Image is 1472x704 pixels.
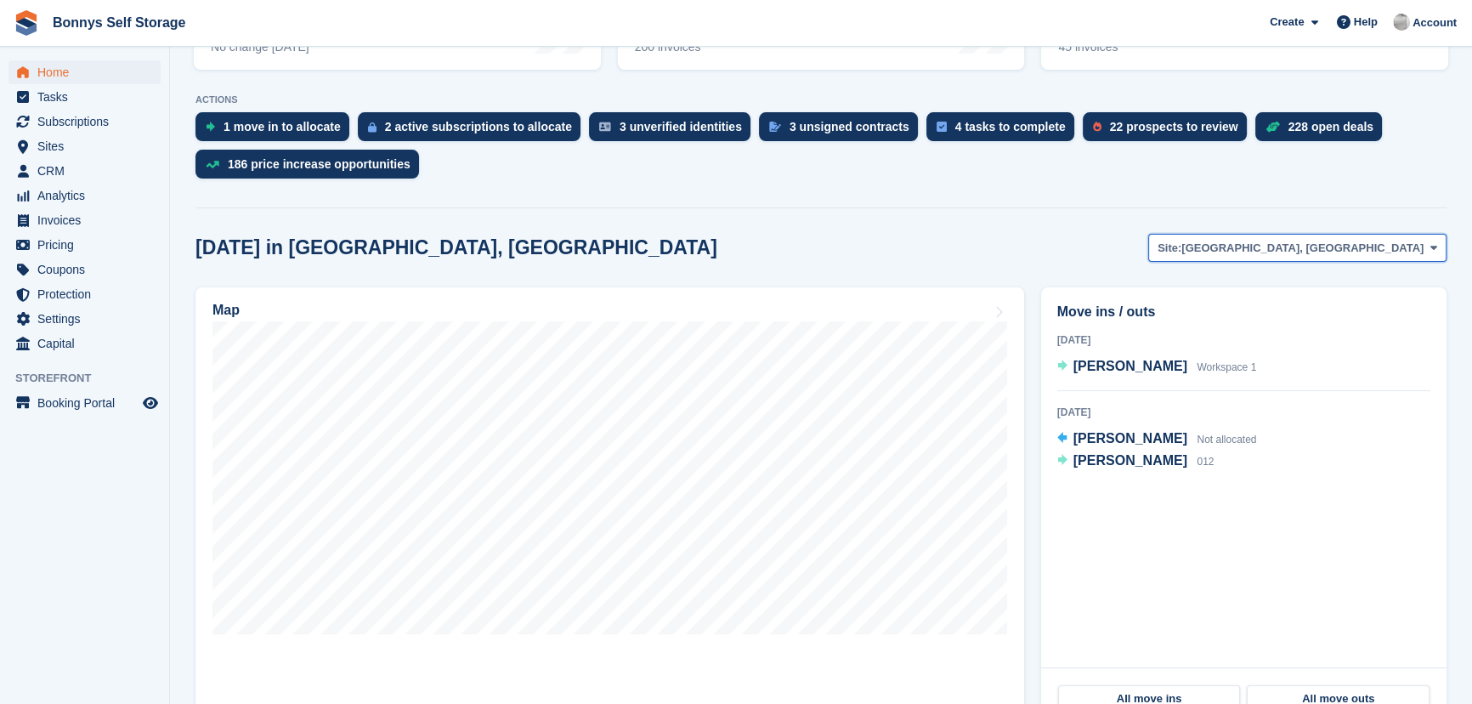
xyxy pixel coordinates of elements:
[1058,40,1180,54] div: 45 invoices
[14,10,39,36] img: stora-icon-8386f47178a22dfd0bd8f6a31ec36ba5ce8667c1dd55bd0f319d3a0aa187defe.svg
[1197,456,1214,468] span: 012
[15,370,169,387] span: Storefront
[1270,14,1304,31] span: Create
[8,208,161,232] a: menu
[37,110,139,133] span: Subscriptions
[358,112,589,150] a: 2 active subscriptions to allocate
[8,184,161,207] a: menu
[37,233,139,257] span: Pricing
[37,307,139,331] span: Settings
[1197,434,1256,446] span: Not allocated
[1288,120,1373,133] div: 228 open deals
[635,40,773,54] div: 200 invoices
[212,303,240,318] h2: Map
[1083,112,1255,150] a: 22 prospects to review
[790,120,909,133] div: 3 unsigned contracts
[8,307,161,331] a: menu
[1255,112,1390,150] a: 228 open deals
[1073,453,1187,468] span: [PERSON_NAME]
[8,391,161,415] a: menu
[1057,332,1430,348] div: [DATE]
[8,134,161,158] a: menu
[769,122,781,132] img: contract_signature_icon-13c848040528278c33f63329250d36e43548de30e8caae1d1a13099fd9432cc5.svg
[1197,361,1256,373] span: Workspace 1
[8,110,161,133] a: menu
[1148,234,1447,262] button: Site: [GEOGRAPHIC_DATA], [GEOGRAPHIC_DATA]
[37,282,139,306] span: Protection
[8,332,161,355] a: menu
[206,122,215,132] img: move_ins_to_allocate_icon-fdf77a2bb77ea45bf5b3d319d69a93e2d87916cf1d5bf7949dd705db3b84f3ca.svg
[37,258,139,281] span: Coupons
[37,159,139,183] span: CRM
[8,60,161,84] a: menu
[37,208,139,232] span: Invoices
[1057,429,1257,451] a: [PERSON_NAME] Not allocated
[195,236,717,259] h2: [DATE] in [GEOGRAPHIC_DATA], [GEOGRAPHIC_DATA]
[140,393,161,413] a: Preview store
[599,122,611,132] img: verify_identity-adf6edd0f0f0b5bbfe63781bf79b02c33cf7c696d77639b501bdc392416b5a36.svg
[8,159,161,183] a: menu
[37,332,139,355] span: Capital
[195,94,1447,105] p: ACTIONS
[1110,120,1238,133] div: 22 prospects to review
[37,134,139,158] span: Sites
[1158,240,1181,257] span: Site:
[759,112,926,150] a: 3 unsigned contracts
[1093,122,1101,132] img: prospect-51fa495bee0391a8d652442698ab0144808aea92771e9ea1ae160a38d050c398.svg
[224,120,341,133] div: 1 move in to allocate
[1393,14,1410,31] img: James Bonny
[1057,451,1214,473] a: [PERSON_NAME] 012
[228,157,410,171] div: 186 price increase opportunities
[1265,121,1280,133] img: deal-1b604bf984904fb50ccaf53a9ad4b4a5d6e5aea283cecdc64d6e3604feb123c2.svg
[589,112,759,150] a: 3 unverified identities
[385,120,572,133] div: 2 active subscriptions to allocate
[1413,14,1457,31] span: Account
[1073,431,1187,446] span: [PERSON_NAME]
[8,282,161,306] a: menu
[195,150,427,187] a: 186 price increase opportunities
[8,233,161,257] a: menu
[926,112,1083,150] a: 4 tasks to complete
[1057,356,1257,378] a: [PERSON_NAME] Workspace 1
[1354,14,1378,31] span: Help
[37,391,139,415] span: Booking Portal
[37,184,139,207] span: Analytics
[1057,302,1430,322] h2: Move ins / outs
[937,122,947,132] img: task-75834270c22a3079a89374b754ae025e5fb1db73e45f91037f5363f120a921f8.svg
[1057,405,1430,420] div: [DATE]
[37,85,139,109] span: Tasks
[955,120,1066,133] div: 4 tasks to complete
[195,112,358,150] a: 1 move in to allocate
[620,120,742,133] div: 3 unverified identities
[8,85,161,109] a: menu
[1073,359,1187,373] span: [PERSON_NAME]
[368,122,376,133] img: active_subscription_to_allocate_icon-d502201f5373d7db506a760aba3b589e785aa758c864c3986d89f69b8ff3...
[1181,240,1424,257] span: [GEOGRAPHIC_DATA], [GEOGRAPHIC_DATA]
[206,161,219,168] img: price_increase_opportunities-93ffe204e8149a01c8c9dc8f82e8f89637d9d84a8eef4429ea346261dce0b2c0.svg
[37,60,139,84] span: Home
[8,258,161,281] a: menu
[46,9,192,37] a: Bonnys Self Storage
[211,40,309,54] div: No change [DATE]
